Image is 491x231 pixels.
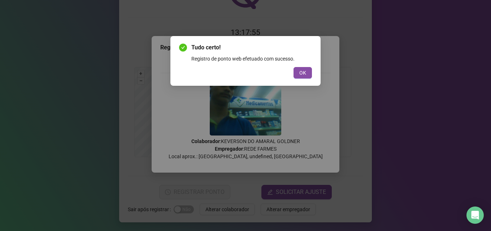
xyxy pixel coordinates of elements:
[191,55,312,63] div: Registro de ponto web efetuado com sucesso.
[299,69,306,77] span: OK
[466,206,484,224] div: Open Intercom Messenger
[191,43,312,52] span: Tudo certo!
[294,67,312,79] button: OK
[179,44,187,52] span: check-circle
